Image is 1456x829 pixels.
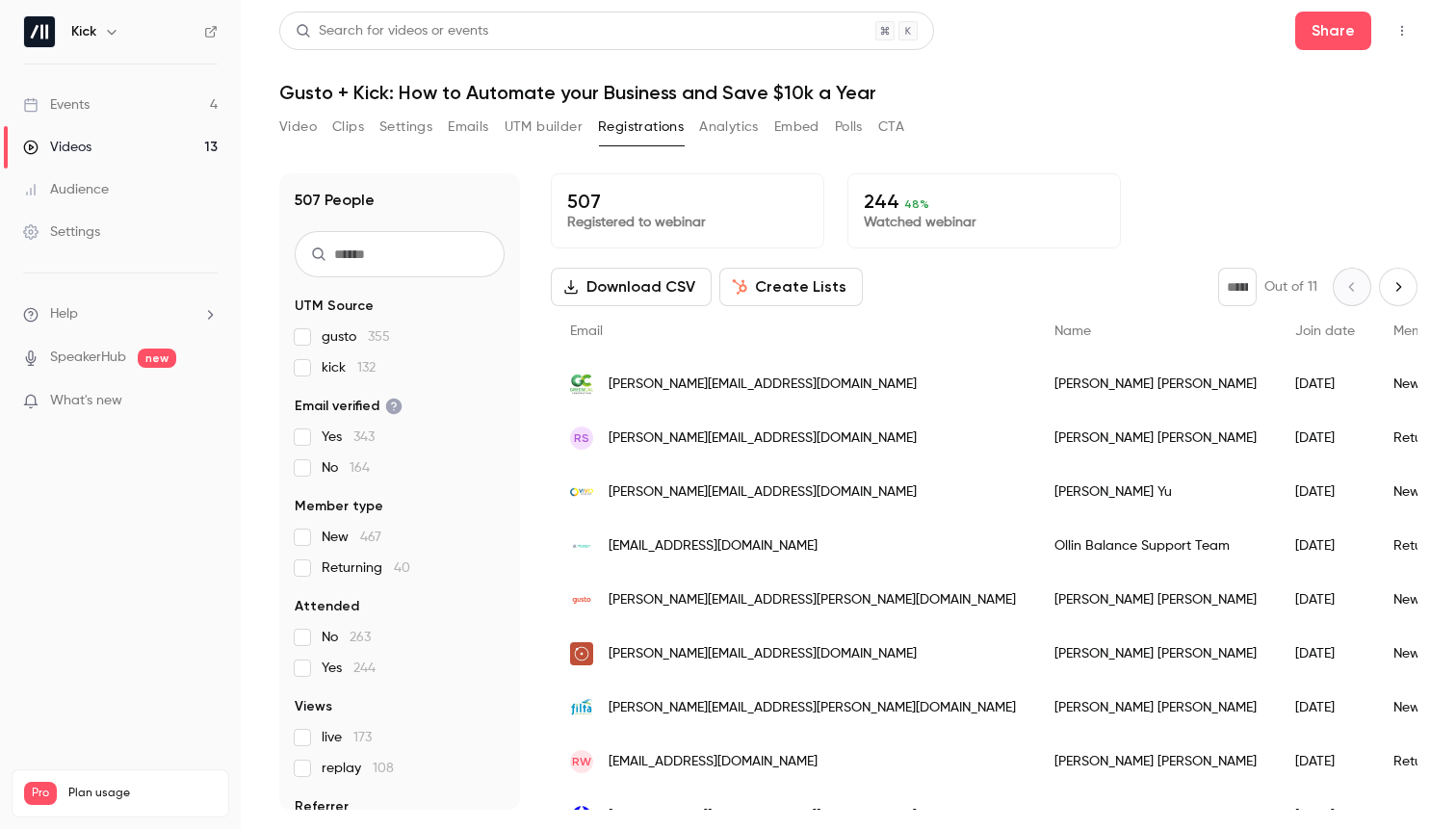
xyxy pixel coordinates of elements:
p: 244 [864,190,1105,213]
li: help-dropdown-opener [23,304,218,324]
img: seevividly.com [570,480,593,504]
img: xylabs.com [570,804,593,827]
img: gusto.com [570,588,593,611]
button: Polls [835,112,863,142]
span: RS [574,429,589,447]
div: [PERSON_NAME] [PERSON_NAME] [1035,627,1276,681]
span: 164 [350,461,370,475]
button: Video [279,112,317,142]
div: [DATE] [1276,735,1374,789]
div: [PERSON_NAME] [PERSON_NAME] [1035,681,1276,735]
div: Search for videos or events [296,21,488,41]
span: Yes [322,427,375,447]
p: Registered to webinar [567,213,808,232]
span: 132 [357,361,376,375]
div: [DATE] [1276,681,1374,735]
span: Help [50,304,78,324]
img: greencalinc.com [570,373,593,396]
span: 355 [368,330,390,344]
span: [PERSON_NAME][EMAIL_ADDRESS][DOMAIN_NAME] [609,806,917,826]
button: Settings [379,112,432,142]
div: [PERSON_NAME] Yu [1035,465,1276,519]
span: gusto [322,327,390,347]
span: 40 [394,561,410,575]
span: Plan usage [68,786,217,801]
div: [DATE] [1276,411,1374,465]
span: [PERSON_NAME][EMAIL_ADDRESS][DOMAIN_NAME] [609,428,917,449]
button: Next page [1379,268,1417,306]
span: Name [1054,324,1091,338]
span: RW [572,753,591,770]
span: 343 [353,430,375,444]
span: Member type [295,497,383,516]
span: kick [322,358,376,377]
div: Events [23,95,90,115]
div: [DATE] [1276,357,1374,411]
span: replay [322,759,394,778]
span: [PERSON_NAME][EMAIL_ADDRESS][DOMAIN_NAME] [609,482,917,503]
span: Attended [295,597,359,616]
span: New [322,528,381,547]
span: 108 [373,762,394,775]
div: [PERSON_NAME] [PERSON_NAME] [1035,735,1276,789]
button: Share [1295,12,1371,50]
span: 48 % [904,197,929,211]
span: Referrer [295,797,349,816]
span: UTM Source [295,297,374,316]
img: orbitmedia.com [570,642,593,665]
div: [PERSON_NAME] [PERSON_NAME] [1035,357,1276,411]
span: 467 [360,531,381,544]
div: Ollin Balance Support Team [1035,519,1276,573]
a: SpeakerHub [50,348,126,368]
button: Download CSV [551,268,712,306]
p: Watched webinar [864,213,1105,232]
span: Yes [322,659,376,678]
span: Views [295,697,332,716]
button: Analytics [699,112,759,142]
div: [DATE] [1276,519,1374,573]
span: Email [570,324,603,338]
button: CTA [878,112,904,142]
button: Embed [774,112,819,142]
span: [PERSON_NAME][EMAIL_ADDRESS][PERSON_NAME][DOMAIN_NAME] [609,590,1016,610]
button: Registrations [598,112,684,142]
span: Email verified [295,397,403,416]
button: Clips [332,112,364,142]
p: Out of 11 [1264,277,1317,297]
span: What's new [50,391,122,411]
div: Settings [23,222,100,242]
div: [DATE] [1276,627,1374,681]
div: Audience [23,180,109,199]
button: Emails [448,112,488,142]
h1: Gusto + Kick: How to Automate your Business and Save $10k a Year [279,81,1417,104]
iframe: Noticeable Trigger [195,393,218,410]
span: 263 [350,631,371,644]
div: [PERSON_NAME] [PERSON_NAME] [1035,573,1276,627]
span: Join date [1295,324,1355,338]
button: Create Lists [719,268,863,306]
div: [DATE] [1276,465,1374,519]
span: [EMAIL_ADDRESS][DOMAIN_NAME] [609,536,818,557]
p: 507 [567,190,808,213]
h1: 507 People [295,189,375,212]
span: No [322,458,370,478]
span: [EMAIL_ADDRESS][DOMAIN_NAME] [609,752,818,772]
span: [PERSON_NAME][EMAIL_ADDRESS][PERSON_NAME][DOMAIN_NAME] [609,698,1016,718]
span: [PERSON_NAME][EMAIL_ADDRESS][DOMAIN_NAME] [609,644,917,664]
button: UTM builder [505,112,583,142]
span: 173 [353,731,372,744]
span: live [322,728,372,747]
span: No [322,628,371,647]
span: Returning [322,558,410,578]
h6: Kick [71,22,96,41]
button: Top Bar Actions [1387,15,1417,46]
div: Videos [23,138,91,157]
span: 244 [353,661,376,675]
span: new [138,349,176,368]
img: ollinbalance.com [570,534,593,557]
div: [DATE] [1276,573,1374,627]
span: Pro [24,782,57,805]
img: gofilta.com [570,696,593,719]
img: Kick [24,16,55,47]
span: [PERSON_NAME][EMAIL_ADDRESS][DOMAIN_NAME] [609,375,917,395]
